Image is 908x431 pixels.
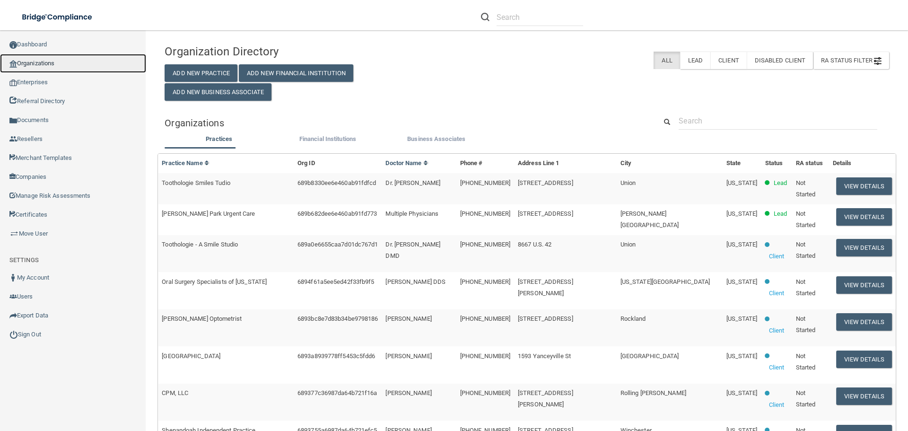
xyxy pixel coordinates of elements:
[9,229,19,238] img: briefcase.64adab9b.png
[726,352,758,360] span: [US_STATE]
[744,364,897,402] iframe: Drift Widget Chat Controller
[297,179,376,186] span: 689b8330ee6e460ab91fdfcd
[165,64,237,82] button: Add New Practice
[829,154,896,173] th: Details
[769,325,785,336] p: Client
[497,9,583,26] input: Search
[162,352,220,360] span: [GEOGRAPHIC_DATA]
[518,315,573,322] span: [STREET_ADDRESS]
[460,241,510,248] span: [PHONE_NUMBER]
[747,52,813,69] label: Disabled Client
[385,210,438,217] span: Multiple Physicians
[774,208,787,220] p: Lead
[162,159,209,167] a: Practice Name
[297,315,378,322] span: 6893bc8e7d83b34be9798186
[679,112,877,130] input: Search
[620,389,686,396] span: Rolling [PERSON_NAME]
[294,154,382,173] th: Org ID
[726,241,758,248] span: [US_STATE]
[836,313,892,331] button: View Details
[162,278,267,285] span: Oral Surgery Specialists of [US_STATE]
[278,133,377,145] label: Financial Institutions
[836,208,892,226] button: View Details
[297,278,374,285] span: 6894f61a5ee5ed42f33fb9f5
[9,255,39,266] label: SETTINGS
[726,278,758,285] span: [US_STATE]
[165,45,397,58] h4: Organization Directory
[874,57,882,65] img: icon-filter@2x.21656d0b.png
[723,154,761,173] th: State
[456,154,514,173] th: Phone #
[680,52,710,69] label: Lead
[518,241,551,248] span: 8667 U.S. 42
[273,133,382,147] li: Financial Institutions
[382,133,491,147] li: Business Associate
[385,159,428,167] a: Doctor Name
[385,315,431,322] span: [PERSON_NAME]
[385,389,431,396] span: [PERSON_NAME]
[518,278,573,297] span: [STREET_ADDRESS][PERSON_NAME]
[297,241,378,248] span: 689a0e6655caa7d01dc767d1
[297,352,375,360] span: 6893a8939778ff5453c5fdd6
[514,154,617,173] th: Address Line 1
[387,133,486,145] label: Business Associates
[726,389,758,396] span: [US_STATE]
[481,13,489,21] img: ic-search.3b580494.png
[9,312,17,319] img: icon-export.b9366987.png
[169,133,269,145] label: Practices
[769,399,785,411] p: Client
[162,241,238,248] span: Toothologie - A Smile Studio
[460,352,510,360] span: [PHONE_NUMBER]
[162,210,255,217] span: [PERSON_NAME] Park Urgent Care
[836,351,892,368] button: View Details
[774,177,787,189] p: Lead
[836,177,892,195] button: View Details
[9,135,17,143] img: ic_reseller.de258add.png
[769,288,785,299] p: Client
[620,241,636,248] span: Union
[726,315,758,322] span: [US_STATE]
[407,135,465,142] span: Business Associates
[796,179,816,198] span: Not Started
[299,135,356,142] span: Financial Institutions
[9,117,17,124] img: icon-documents.8dae5593.png
[620,278,710,285] span: [US_STATE][GEOGRAPHIC_DATA]
[9,330,18,339] img: ic_power_dark.7ecde6b1.png
[518,179,573,186] span: [STREET_ADDRESS]
[385,352,431,360] span: [PERSON_NAME]
[796,241,816,259] span: Not Started
[297,210,377,217] span: 689b682dee6e460ab91fd773
[460,210,510,217] span: [PHONE_NUMBER]
[14,8,101,27] img: bridge_compliance_login_screen.278c3ca4.svg
[9,274,17,281] img: ic_user_dark.df1a06c3.png
[9,60,17,68] img: organization-icon.f8decf85.png
[769,251,785,262] p: Client
[385,179,440,186] span: Dr. [PERSON_NAME]
[165,133,273,147] li: Practices
[761,154,792,173] th: Status
[710,52,747,69] label: Client
[726,210,758,217] span: [US_STATE]
[297,389,377,396] span: 689377c36987da64b721f16a
[518,210,573,217] span: [STREET_ADDRESS]
[620,315,646,322] span: Rockland
[620,210,679,229] span: [PERSON_NAME][GEOGRAPHIC_DATA]
[792,154,829,173] th: RA status
[9,293,17,300] img: icon-users.e205127d.png
[836,276,892,294] button: View Details
[385,241,440,259] span: Dr. [PERSON_NAME] DMD
[654,52,680,69] label: All
[239,64,353,82] button: Add New Financial Institution
[796,352,816,371] span: Not Started
[821,57,882,64] span: RA Status Filter
[620,179,636,186] span: Union
[460,278,510,285] span: [PHONE_NUMBER]
[162,179,230,186] span: Toothologie Smiles Tudio
[769,362,785,373] p: Client
[726,179,758,186] span: [US_STATE]
[206,135,232,142] span: Practices
[9,41,17,49] img: ic_dashboard_dark.d01f4a41.png
[617,154,723,173] th: City
[460,179,510,186] span: [PHONE_NUMBER]
[9,79,17,86] img: enterprise.0d942306.png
